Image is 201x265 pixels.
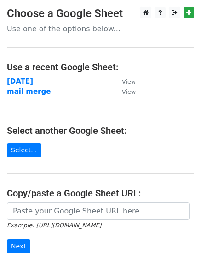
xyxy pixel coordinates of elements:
a: View [113,77,136,86]
p: Use one of the options below... [7,24,194,34]
input: Next [7,239,30,253]
small: View [122,78,136,85]
small: Example: [URL][DOMAIN_NAME] [7,222,101,229]
h4: Select another Google Sheet: [7,125,194,136]
a: [DATE] [7,77,33,86]
a: mail merge [7,87,51,96]
a: Select... [7,143,41,157]
h4: Copy/paste a Google Sheet URL: [7,188,194,199]
h3: Choose a Google Sheet [7,7,194,20]
a: View [113,87,136,96]
h4: Use a recent Google Sheet: [7,62,194,73]
small: View [122,88,136,95]
input: Paste your Google Sheet URL here [7,202,190,220]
